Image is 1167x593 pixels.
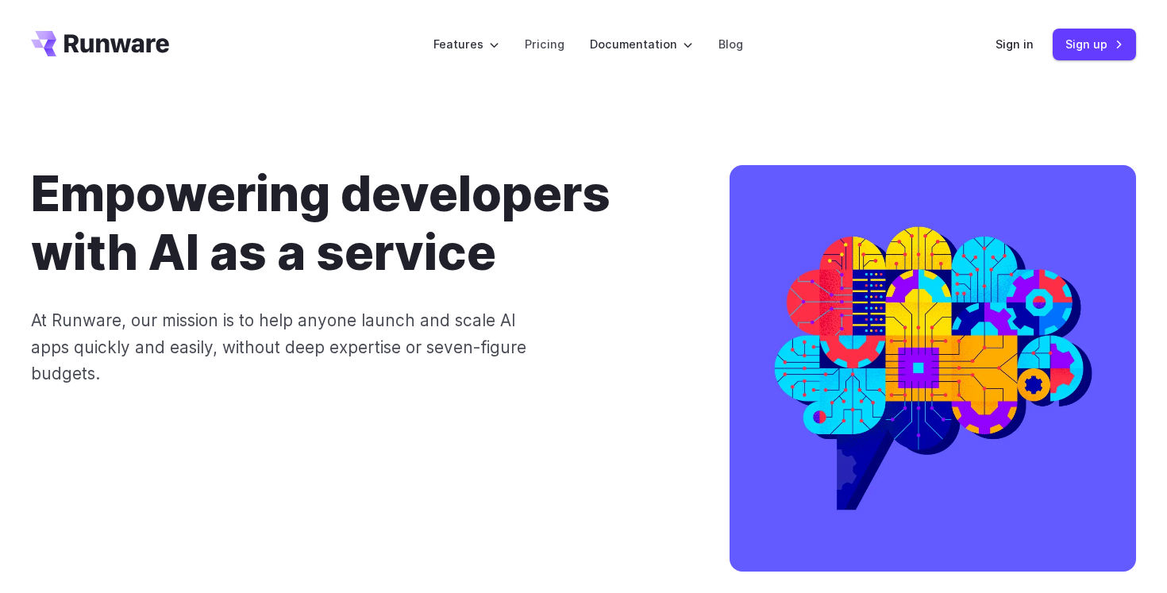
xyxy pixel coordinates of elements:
a: Sign up [1053,29,1136,60]
a: Sign in [996,35,1034,53]
h1: Empowering developers with AI as a service [31,165,679,282]
img: A colorful illustration of a brain made up of circuit boards [730,165,1136,572]
label: Features [433,35,499,53]
p: At Runware, our mission is to help anyone launch and scale AI apps quickly and easily, without de... [31,307,549,387]
a: Blog [718,35,743,53]
label: Documentation [590,35,693,53]
a: Go to / [31,31,169,56]
a: Pricing [525,35,564,53]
